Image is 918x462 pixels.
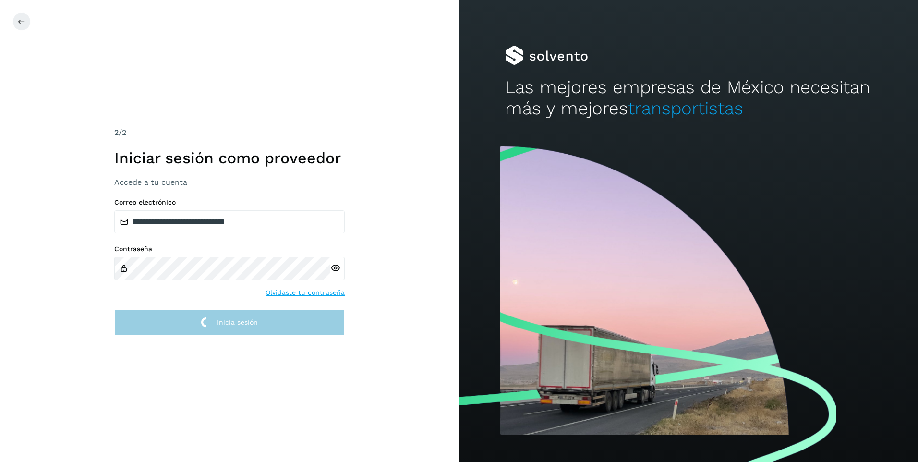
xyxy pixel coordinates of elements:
span: transportistas [628,98,743,119]
div: /2 [114,127,345,138]
label: Correo electrónico [114,198,345,207]
a: Olvidaste tu contraseña [266,288,345,298]
span: Inicia sesión [217,319,258,326]
span: 2 [114,128,119,137]
label: Contraseña [114,245,345,253]
button: Inicia sesión [114,309,345,336]
h1: Iniciar sesión como proveedor [114,149,345,167]
h2: Las mejores empresas de México necesitan más y mejores [505,77,872,120]
h3: Accede a tu cuenta [114,178,345,187]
